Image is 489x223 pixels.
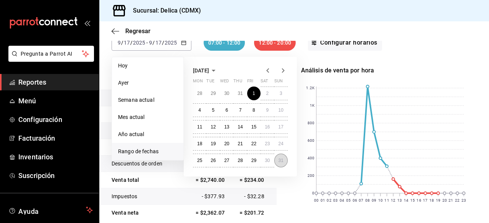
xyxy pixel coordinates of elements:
[18,170,93,181] span: Suscripción
[149,40,152,46] input: --
[18,205,83,215] span: Ayuda
[247,137,261,151] button: August 22, 2025
[333,198,338,202] text: 03
[274,103,288,117] button: August 10, 2025
[130,40,133,46] span: /
[118,96,177,104] span: Semana actual
[193,79,203,87] abbr: Monday
[220,137,233,151] button: August 20, 2025
[224,124,229,130] abbr: August 13, 2025
[112,27,151,35] button: Regresar
[266,107,269,113] abbr: August 9, 2025
[186,172,229,188] td: = $2,740.00
[247,154,261,167] button: August 29, 2025
[99,90,186,106] td: Total artículos
[212,107,215,113] abbr: August 5, 2025
[261,137,274,151] button: August 23, 2025
[301,66,478,75] div: Análisis de venta por hora
[320,198,325,202] text: 01
[265,124,270,130] abbr: August 16, 2025
[365,198,370,202] text: 08
[18,77,93,87] span: Reportes
[410,198,415,202] text: 15
[449,198,453,202] text: 21
[8,46,94,62] button: Pregunta a Parrot AI
[416,198,421,202] text: 16
[193,66,218,75] button: [DATE]
[99,172,186,188] td: Venta total
[118,113,177,121] span: Mes actual
[99,106,186,123] td: Cargos por servicio
[251,158,256,163] abbr: August 29, 2025
[99,66,277,75] p: Resumen
[220,87,233,100] button: July 30, 2025
[274,137,288,151] button: August 24, 2025
[238,91,243,96] abbr: July 31, 2025
[220,103,233,117] button: August 6, 2025
[162,40,164,46] span: /
[455,198,460,202] text: 22
[397,198,402,202] text: 13
[346,198,350,202] text: 05
[423,198,427,202] text: 17
[274,87,288,100] button: August 3, 2025
[251,141,256,146] abbr: August 22, 2025
[251,124,256,130] abbr: August 15, 2025
[279,141,283,146] abbr: August 24, 2025
[384,198,389,202] text: 11
[280,91,282,96] abbr: August 3, 2025
[391,198,395,202] text: 12
[261,154,274,167] button: August 30, 2025
[233,87,247,100] button: July 31, 2025
[229,172,277,188] td: = $234.00
[84,20,90,26] button: open_drawer_menu
[238,158,243,163] abbr: August 28, 2025
[117,40,121,46] input: --
[118,130,177,138] span: Año actual
[247,87,261,100] button: August 1, 2025
[233,79,242,87] abbr: Thursday
[210,91,215,96] abbr: July 29, 2025
[327,198,331,202] text: 02
[197,158,202,163] abbr: August 25, 2025
[279,158,283,163] abbr: August 31, 2025
[99,139,186,156] td: Descuentos de artículos
[265,141,270,146] abbr: August 23, 2025
[239,107,242,113] abbr: August 7, 2025
[118,62,177,70] span: Hoy
[261,79,268,87] abbr: Saturday
[99,188,186,205] td: Impuestos
[312,191,314,196] text: 0
[238,141,243,146] abbr: August 21, 2025
[133,40,146,46] input: ----
[372,198,376,202] text: 09
[204,35,245,51] div: 07:00 - 12:00
[308,35,382,51] button: Configurar horarios
[233,103,247,117] button: August 7, 2025
[21,50,82,58] span: Pregunta a Parrot AI
[118,79,177,87] span: Ayer
[18,96,93,106] span: Menú
[18,133,93,143] span: Facturación
[253,91,255,96] abbr: August 1, 2025
[99,205,186,221] td: Venta neta
[352,198,357,202] text: 06
[99,156,186,172] td: Descuentos de orden
[127,6,201,15] h3: Sucursal: Delica (CDMX)
[193,87,206,100] button: July 28, 2025
[274,79,283,87] abbr: Sunday
[210,141,215,146] abbr: August 19, 2025
[429,198,434,202] text: 18
[118,148,177,156] span: Rango de fechas
[224,91,229,96] abbr: July 30, 2025
[193,103,206,117] button: August 4, 2025
[206,154,220,167] button: August 26, 2025
[186,188,229,205] td: - $377.93
[224,141,229,146] abbr: August 20, 2025
[224,158,229,163] abbr: August 27, 2025
[220,154,233,167] button: August 27, 2025
[193,137,206,151] button: August 18, 2025
[197,91,202,96] abbr: July 28, 2025
[279,124,283,130] abbr: August 17, 2025
[436,198,440,202] text: 19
